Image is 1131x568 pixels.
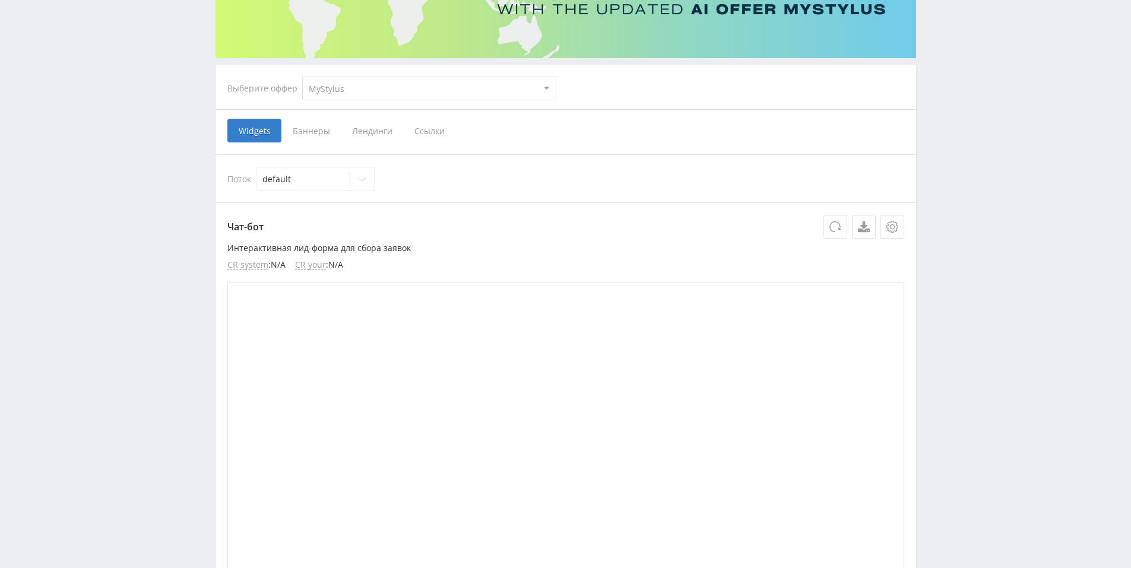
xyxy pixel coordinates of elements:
[227,215,904,239] p: Чат-бот
[227,84,302,93] div: Выберите оффер
[227,119,281,142] span: Widgets
[281,119,341,142] span: Баннеры
[295,260,343,270] li: : N/A
[852,215,876,239] a: Скачать
[227,260,268,270] span: CR system
[341,119,403,142] span: Лендинги
[295,260,326,270] span: CR your
[227,260,286,270] li: : N/A
[227,167,904,191] div: Поток
[880,215,904,239] button: Настройки
[823,215,847,239] button: Обновить
[403,119,456,142] span: Ссылки
[227,243,904,253] p: Интерактивная лид-форма для сбора заявок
